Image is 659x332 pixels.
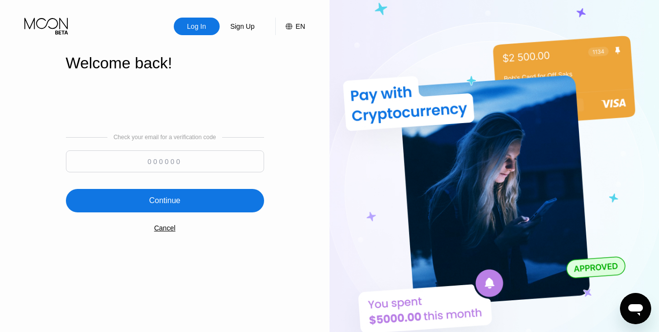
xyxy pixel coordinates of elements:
[66,54,264,72] div: Welcome back!
[154,224,176,232] div: Cancel
[296,22,305,30] div: EN
[620,293,651,324] iframe: Button to launch messaging window
[149,196,180,206] div: Continue
[186,21,207,31] div: Log In
[66,189,264,212] div: Continue
[275,18,305,35] div: EN
[229,21,256,31] div: Sign Up
[174,18,220,35] div: Log In
[66,150,264,172] input: 000000
[220,18,266,35] div: Sign Up
[113,134,216,141] div: Check your email for a verification code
